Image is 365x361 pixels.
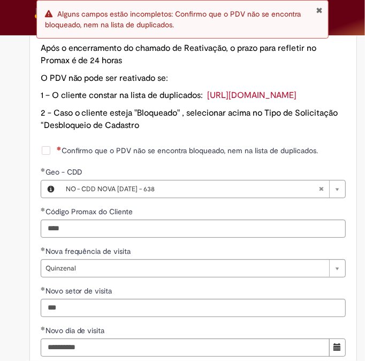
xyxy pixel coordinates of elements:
button: Fechar Notificação [316,6,323,14]
button: Geo - CDD, Visualizar este registro NO - CDD NOVA NATAL - 638 [41,180,60,198]
span: Obrigatório Preenchido [41,168,45,172]
span: Obrigatório Preenchido [41,326,45,330]
span: Confirmo que o PDV não se encontra bloqueado, nem na lista de duplicados. [57,145,318,156]
input: Código Promax do Cliente [41,220,346,238]
input: Novo dia de visita 29 September 2025 Monday [41,339,330,357]
span: Obrigatório Preenchido [41,287,45,291]
span: Código Promax do Cliente [45,207,135,216]
span: Nova frequência de visita [45,246,133,256]
span: NO - CDD NOVA [DATE] - 638 [66,180,318,198]
span: Obrigatório Preenchido [41,247,45,251]
span: Após o encerramento do chamado de Reativação, o prazo para refletir no Promax é de 24 horas [41,43,317,66]
span: 1 – O cliente constar na lista de duplicados: [41,90,203,101]
span: Quinzenal [45,260,324,277]
span: Alguns campos estão incompletos: Confirmo que o PDV não se encontra bloqueado, nem na lista de du... [45,9,301,29]
span: Obrigatório Preenchido [41,207,45,212]
span: O PDV não pode ser reativado se: [41,73,169,84]
span: 2 - Caso o cliente esteja "Bloqueado" , selecionar acima no Tipo de Solicitação “Desbloqueio de C... [41,108,338,131]
input: Novo setor de visita [41,299,346,317]
a: NO - CDD NOVA [DATE] - 638Limpar campo Geo - CDD [60,180,345,198]
span: Novo setor de visita [45,286,115,296]
span: Necessários [57,146,62,151]
button: Mostrar calendário para Novo dia de visita [329,339,346,357]
span: Novo dia de visita [45,326,107,335]
abbr: Limpar campo Geo - CDD [313,180,329,198]
span: Geo - CDD [45,167,85,177]
a: [URL][DOMAIN_NAME] [208,90,297,101]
